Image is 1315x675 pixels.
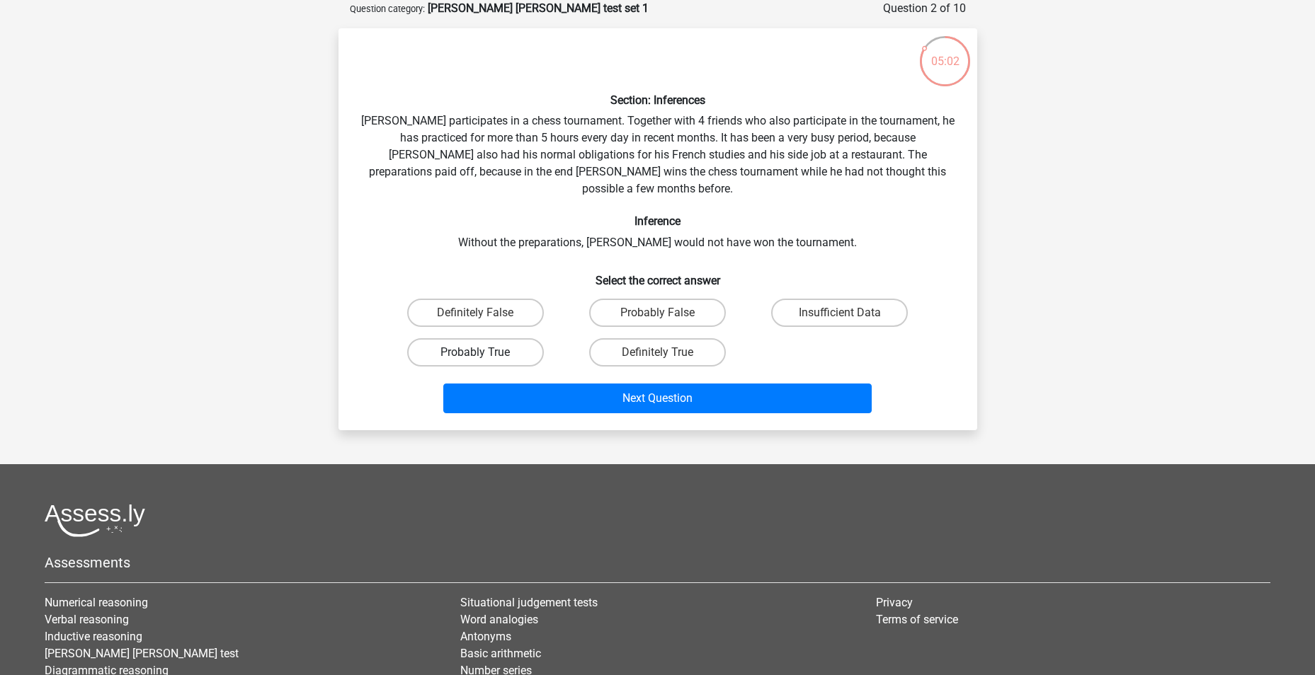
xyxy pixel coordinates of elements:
a: Situational judgement tests [460,596,598,609]
label: Insufficient Data [771,299,908,327]
div: 05:02 [918,35,972,70]
button: Next Question [443,383,872,413]
div: [PERSON_NAME] participates in a chess tournament. Together with 4 friends who also participate in... [344,40,972,419]
a: Inductive reasoning [45,630,142,643]
label: Probably False [589,299,726,327]
label: Probably True [407,338,544,367]
label: Definitely True [589,338,726,367]
a: Antonyms [460,630,511,643]
h6: Select the correct answer [361,262,955,287]
a: Privacy [876,596,913,609]
a: Terms of service [876,613,958,626]
img: Assessly logo [45,504,145,537]
a: Word analogies [460,613,538,626]
a: [PERSON_NAME] [PERSON_NAME] test [45,647,239,660]
h6: Section: Inferences [361,93,955,107]
label: Definitely False [407,299,544,327]
small: Question category: [350,4,425,14]
strong: [PERSON_NAME] [PERSON_NAME] test set 1 [428,1,649,15]
a: Numerical reasoning [45,596,148,609]
a: Basic arithmetic [460,647,541,660]
h5: Assessments [45,554,1270,571]
a: Verbal reasoning [45,613,129,626]
h6: Inference [361,214,955,228]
